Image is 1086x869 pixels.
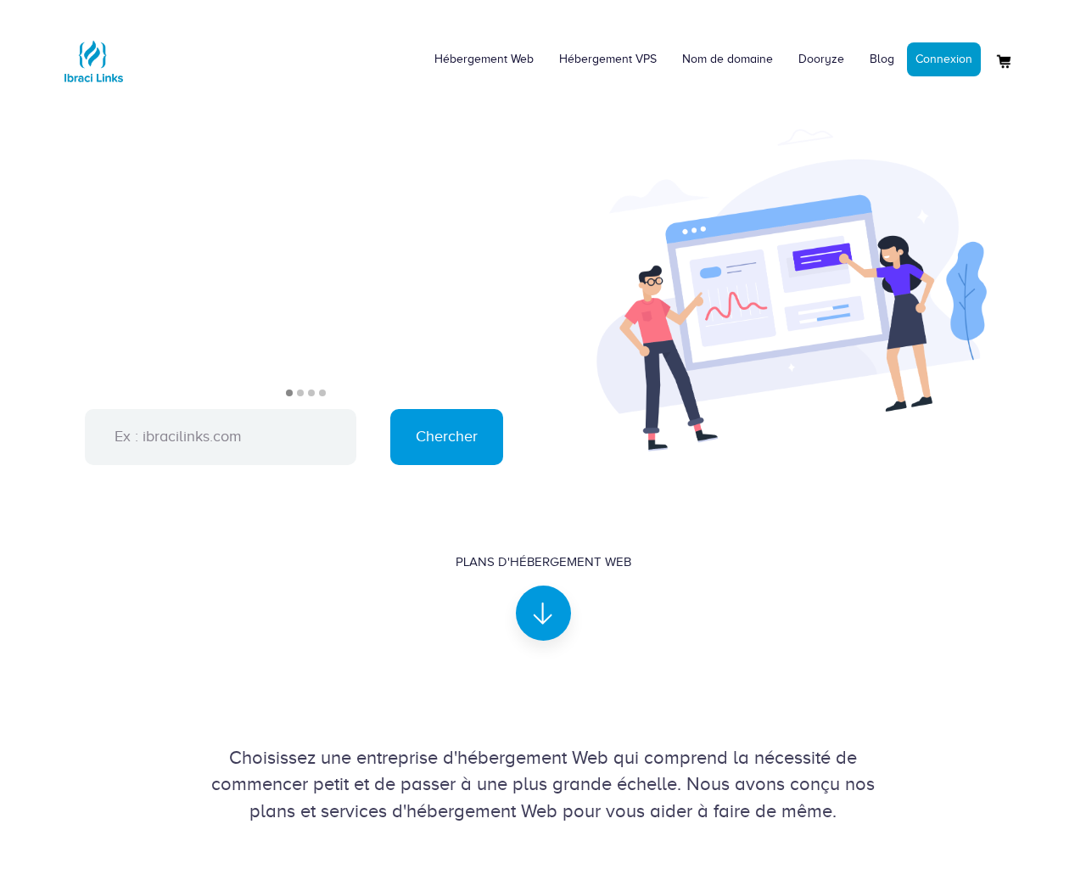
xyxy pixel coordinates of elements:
input: Chercher [390,409,503,465]
a: Blog [857,34,907,85]
div: Plans d'hébergement Web [456,553,631,571]
a: Hébergement VPS [546,34,669,85]
a: Dooryze [786,34,857,85]
a: Logo Ibraci Links [59,13,127,95]
div: Choisissez une entreprise d'hébergement Web qui comprend la nécessité de commencer petit et de pa... [59,744,1027,824]
img: Logo Ibraci Links [59,27,127,95]
a: Hébergement Web [422,34,546,85]
a: Plans d'hébergement Web [456,553,631,626]
a: Connexion [907,42,981,76]
input: Ex : ibracilinks.com [85,409,356,465]
a: Nom de domaine [669,34,786,85]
